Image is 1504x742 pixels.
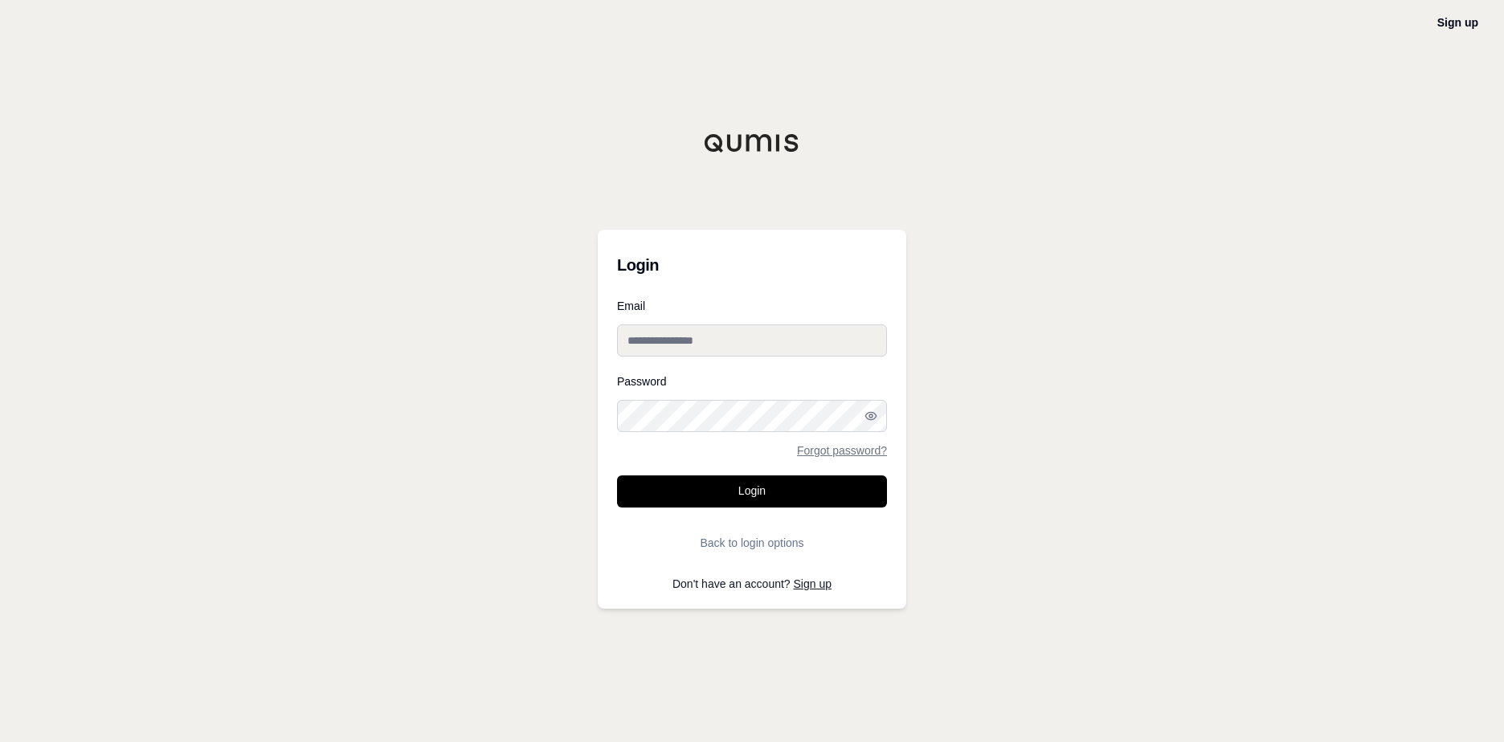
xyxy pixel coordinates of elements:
[1437,16,1478,29] a: Sign up
[794,577,832,590] a: Sign up
[617,249,887,281] h3: Login
[617,527,887,559] button: Back to login options
[617,475,887,508] button: Login
[797,445,887,456] a: Forgot password?
[617,300,887,312] label: Email
[617,376,887,387] label: Password
[617,578,887,589] p: Don't have an account?
[704,133,800,153] img: Qumis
